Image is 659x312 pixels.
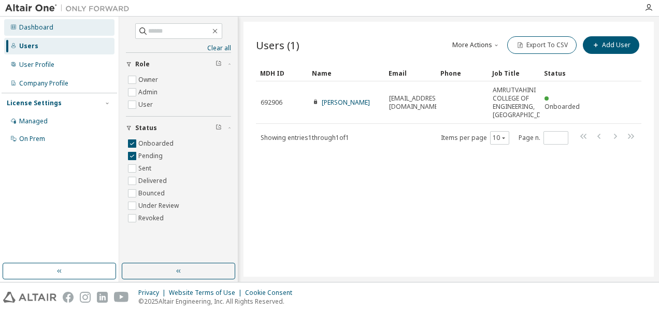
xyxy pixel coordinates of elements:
span: Page n. [519,131,568,145]
label: Owner [138,74,160,86]
span: [EMAIL_ADDRESS][DOMAIN_NAME] [389,94,441,111]
div: Managed [19,117,48,125]
img: youtube.svg [114,292,129,303]
button: Add User [583,36,639,54]
p: © 2025 Altair Engineering, Inc. All Rights Reserved. [138,297,298,306]
span: Clear filter [216,124,222,132]
label: Delivered [138,175,169,187]
a: [PERSON_NAME] [322,98,370,107]
button: More Actions [451,36,501,54]
div: Job Title [492,65,536,81]
div: License Settings [7,99,62,107]
span: Role [135,60,150,68]
label: Pending [138,150,165,162]
div: Email [389,65,432,81]
span: Items per page [441,131,509,145]
div: Users [19,42,38,50]
div: Privacy [138,289,169,297]
img: Altair One [5,3,135,13]
div: Status [544,65,588,81]
button: Export To CSV [507,36,577,54]
label: Onboarded [138,137,176,150]
img: altair_logo.svg [3,292,56,303]
span: Users (1) [256,38,299,52]
a: Clear all [126,44,231,52]
img: facebook.svg [63,292,74,303]
span: AMRUTVAHINI COLLEGE OF ENGINEERING, [GEOGRAPHIC_DATA] [493,86,555,119]
label: Admin [138,86,160,98]
span: 692906 [261,98,282,107]
div: On Prem [19,135,45,143]
label: Bounced [138,187,167,200]
button: Status [126,117,231,139]
label: Under Review [138,200,181,212]
span: Clear filter [216,60,222,68]
button: 10 [493,134,507,142]
span: Onboarded [545,102,580,111]
img: instagram.svg [80,292,91,303]
span: Showing entries 1 through 1 of 1 [261,133,349,142]
button: Role [126,53,231,76]
div: MDH ID [260,65,304,81]
label: Revoked [138,212,166,224]
div: Dashboard [19,23,53,32]
div: User Profile [19,61,54,69]
div: Website Terms of Use [169,289,245,297]
label: Sent [138,162,153,175]
div: Phone [440,65,484,81]
img: linkedin.svg [97,292,108,303]
div: Cookie Consent [245,289,298,297]
label: User [138,98,155,111]
div: Company Profile [19,79,68,88]
span: Status [135,124,157,132]
div: Name [312,65,380,81]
